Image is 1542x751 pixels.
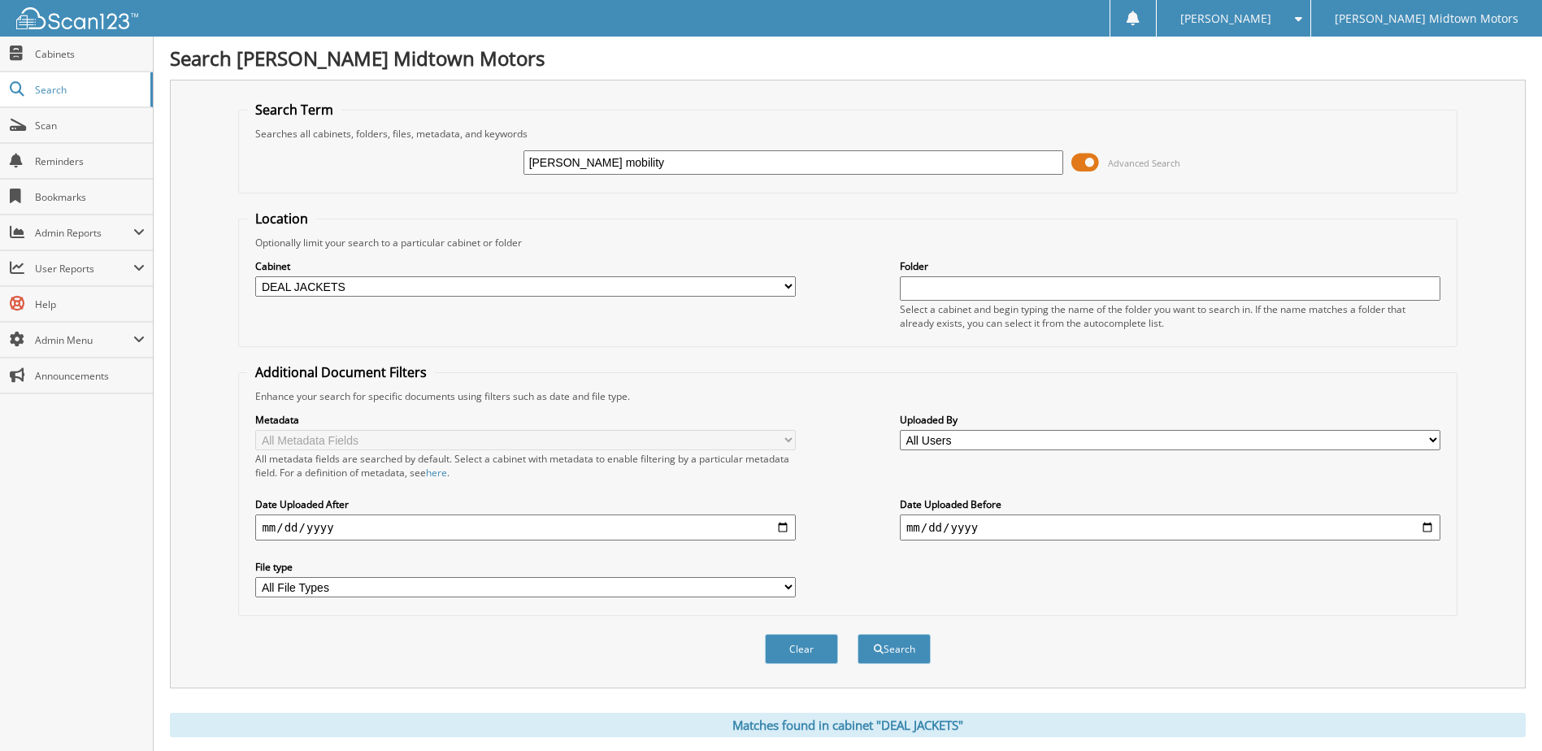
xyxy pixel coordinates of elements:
[900,497,1440,511] label: Date Uploaded Before
[35,47,145,61] span: Cabinets
[255,259,796,273] label: Cabinet
[35,83,142,97] span: Search
[900,259,1440,273] label: Folder
[255,560,796,574] label: File type
[900,413,1440,427] label: Uploaded By
[35,333,133,347] span: Admin Menu
[247,389,1448,403] div: Enhance your search for specific documents using filters such as date and file type.
[900,302,1440,330] div: Select a cabinet and begin typing the name of the folder you want to search in. If the name match...
[35,190,145,204] span: Bookmarks
[35,226,133,240] span: Admin Reports
[765,634,838,664] button: Clear
[35,369,145,383] span: Announcements
[170,45,1526,72] h1: Search [PERSON_NAME] Midtown Motors
[247,101,341,119] legend: Search Term
[255,497,796,511] label: Date Uploaded After
[1180,14,1271,24] span: [PERSON_NAME]
[900,514,1440,540] input: end
[426,466,447,480] a: here
[255,514,796,540] input: start
[858,634,931,664] button: Search
[247,363,435,381] legend: Additional Document Filters
[1335,14,1518,24] span: [PERSON_NAME] Midtown Motors
[35,119,145,132] span: Scan
[35,262,133,276] span: User Reports
[247,236,1448,250] div: Optionally limit your search to a particular cabinet or folder
[16,7,138,29] img: scan123-logo-white.svg
[255,413,796,427] label: Metadata
[35,297,145,311] span: Help
[35,154,145,168] span: Reminders
[255,452,796,480] div: All metadata fields are searched by default. Select a cabinet with metadata to enable filtering b...
[170,713,1526,737] div: Matches found in cabinet "DEAL JACKETS"
[247,210,316,228] legend: Location
[247,127,1448,141] div: Searches all cabinets, folders, files, metadata, and keywords
[1108,157,1180,169] span: Advanced Search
